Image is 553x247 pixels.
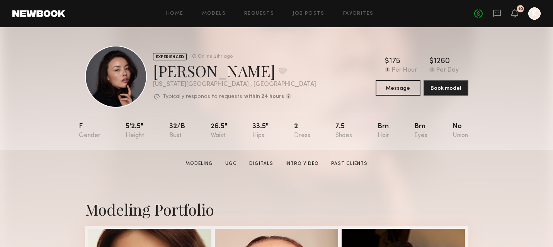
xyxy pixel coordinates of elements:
[389,58,400,65] div: 175
[246,160,276,167] a: Digitals
[166,11,184,16] a: Home
[169,123,185,139] div: 32/b
[328,160,371,167] a: Past Clients
[202,11,226,16] a: Models
[153,53,187,60] div: EXPERIENCED
[434,58,450,65] div: 1260
[429,58,434,65] div: $
[79,123,100,139] div: F
[294,123,310,139] div: 2
[528,7,541,20] a: K
[198,54,233,59] div: Online 21hr ago
[153,60,316,81] div: [PERSON_NAME]
[293,11,325,16] a: Job Posts
[244,11,274,16] a: Requests
[182,160,216,167] a: Modeling
[392,67,417,74] div: Per Hour
[211,123,227,139] div: 26.5"
[376,80,420,96] button: Message
[163,94,242,99] p: Typically responds to requests
[282,160,322,167] a: Intro Video
[385,58,389,65] div: $
[436,67,459,74] div: Per Day
[85,199,468,220] div: Modeling Portfolio
[343,11,374,16] a: Favorites
[518,7,523,11] div: 10
[424,80,468,96] button: Book model
[414,123,427,139] div: Brn
[252,123,269,139] div: 33.5"
[153,81,316,88] div: [US_STATE][GEOGRAPHIC_DATA] , [GEOGRAPHIC_DATA]
[222,160,240,167] a: UGC
[335,123,352,139] div: 7.5
[378,123,389,139] div: Brn
[453,123,468,139] div: No
[244,94,284,99] b: within 24 hours
[126,123,144,139] div: 5'2.5"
